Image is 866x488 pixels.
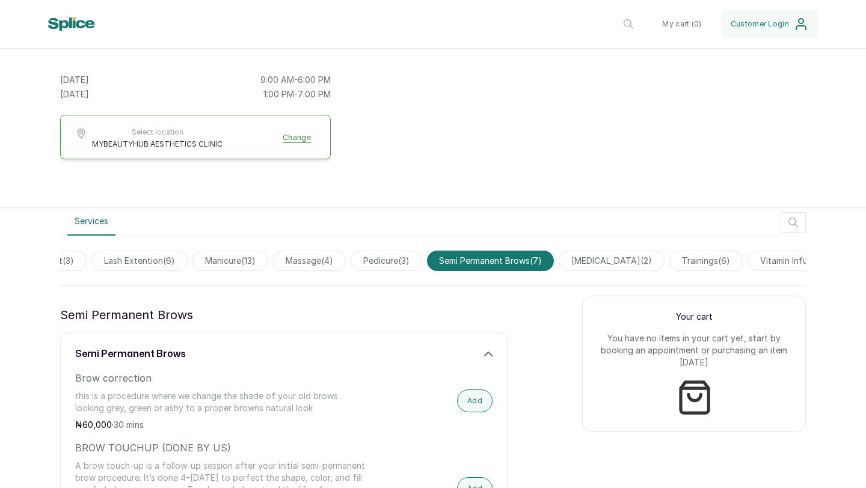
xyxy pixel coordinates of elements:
h3: semi permanent brows [75,347,186,361]
p: You have no items in your cart yet, start by booking an appointment or purchasing an item [DATE] [597,332,791,368]
span: Select location [92,127,223,137]
span: manicure(13) [192,251,268,271]
p: Your cart [597,311,791,323]
button: Services [67,208,115,236]
p: 1:00 PM - 7:00 PM [263,88,331,100]
span: massage(4) [273,251,346,271]
span: lash extention(6) [91,251,188,271]
span: semi permanent brows(7) [427,251,554,271]
p: BROW TOUCHUP (DONE BY US) [75,441,367,455]
span: [MEDICAL_DATA](2) [559,251,665,271]
p: [DATE] [60,88,89,100]
p: semi permanent brows [60,305,193,325]
span: pedicure(3) [351,251,422,271]
p: this is a procedure where we change the shade of your old brows looking grey, green or ashy to a ... [75,390,367,414]
button: Select locationMYBEAUTYHUB AESTHETICS CLINICChange [75,127,316,149]
span: Customer Login [731,19,789,29]
span: MYBEAUTYHUB AESTHETICS CLINIC [92,139,223,149]
button: Add [457,389,493,412]
span: 30 mins [114,419,144,430]
button: Customer Login [721,10,818,38]
span: trainings(6) [669,251,743,271]
p: Brow correction [75,371,367,385]
button: My cart (0) [653,10,711,38]
p: 9:00 AM - 6:00 PM [260,74,331,86]
span: 60,000 [82,419,112,430]
p: [DATE] [60,74,89,86]
p: ₦ · [75,419,367,431]
span: vitamin infusions(7) [748,251,853,271]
